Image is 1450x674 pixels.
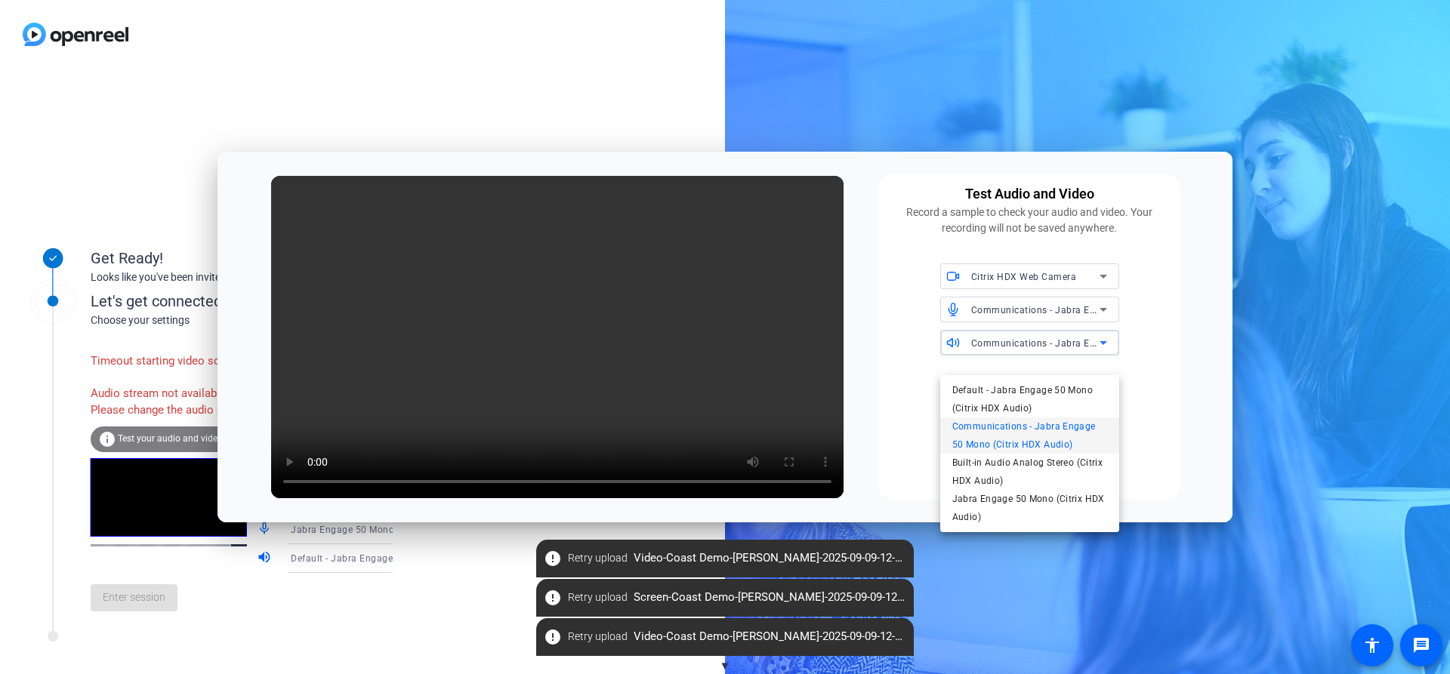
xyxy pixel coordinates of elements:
span: Video-Coast Demo-[PERSON_NAME]-2025-09-09-12-57-30-149-0.webm [536,623,914,651]
span: Retry upload [568,550,628,566]
span: Retry upload [568,629,628,645]
span: Jabra Engage 50 Mono (Citrix HDX Audio) [952,490,1107,526]
span: Retry upload [568,589,628,605]
span: Default - Jabra Engage 50 Mono (Citrix HDX Audio) [952,381,1107,417]
span: Communications - Jabra Engage 50 Mono (Citrix HDX Audio) [952,417,1107,454]
span: Video-Coast Demo-[PERSON_NAME]-2025-09-09-12-47-57-408-0.webm [536,545,914,572]
span: Built-in Audio Analog Stereo (Citrix HDX Audio) [952,454,1107,490]
mat-icon: error [544,628,562,646]
span: ▼ [720,659,731,672]
span: Screen-Coast Demo-[PERSON_NAME]-2025-09-09-12-47-57-408-0.webm [536,584,914,611]
mat-icon: error [544,549,562,568]
mat-icon: error [544,589,562,607]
